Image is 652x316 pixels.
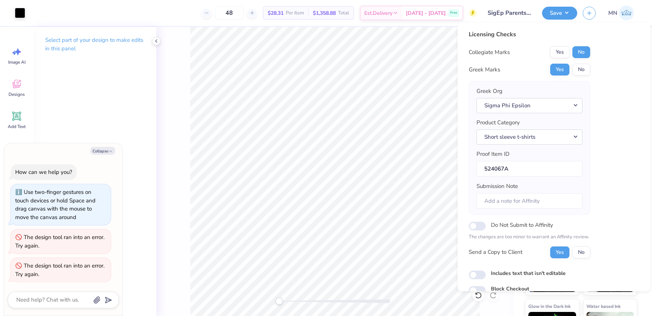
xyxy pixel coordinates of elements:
label: Includes text that isn't editable [491,269,566,277]
span: Est. Delivery [364,9,392,17]
div: The design tool ran into an error. Try again. [15,233,104,249]
span: Water based Ink [586,302,621,310]
span: MN [608,9,617,17]
label: Do Not Submit to Affinity [491,220,553,230]
button: Sigma Phi Epsilon [477,98,582,113]
label: Block Checkout [491,285,529,293]
div: Licensing Checks [469,30,590,39]
span: Total [338,9,349,17]
button: No [572,64,590,75]
input: Add a note for Affinity [477,193,582,209]
div: Send a Copy to Client [469,248,522,256]
a: MN [605,6,637,20]
button: Short sleeve t-shirts [477,130,582,145]
button: Save [542,7,577,20]
span: [DATE] - [DATE] [406,9,446,17]
div: Collegiate Marks [469,48,510,57]
span: Per Item [286,9,304,17]
span: $28.31 [268,9,284,17]
span: Image AI [8,59,26,65]
span: $1,358.88 [313,9,336,17]
button: Yes [550,246,569,258]
label: Greek Org [477,87,502,95]
button: Collapse [90,147,115,155]
span: Glow in the Dark Ink [528,302,571,310]
label: Submission Note [477,182,518,191]
span: Free [450,10,457,16]
button: Yes [550,46,569,58]
div: The design tool ran into an error. Try again. [15,262,104,278]
span: Designs [9,91,25,97]
div: How can we help you? [15,168,72,176]
button: No [572,246,590,258]
img: Mark Navarro [619,6,634,20]
button: No [572,46,590,58]
p: Select part of your design to make edits in this panel [45,36,144,53]
label: Product Category [477,118,520,127]
span: Add Text [8,124,26,130]
div: Use two-finger gestures on touch devices or hold Space and drag canvas with the mouse to move the... [15,188,96,221]
div: Accessibility label [275,297,283,305]
input: – – [215,6,244,20]
button: Yes [550,64,569,75]
div: Greek Marks [469,65,500,74]
input: Untitled Design [482,6,536,20]
label: Proof Item ID [477,150,509,158]
p: The changes are too minor to warrant an Affinity review. [469,233,590,241]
